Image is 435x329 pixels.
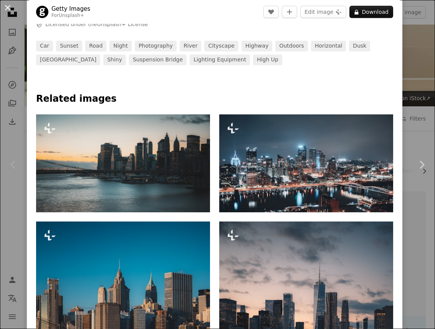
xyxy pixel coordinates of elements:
[263,6,279,18] button: Like
[349,41,370,51] a: dusk
[51,5,90,13] a: Getty Images
[300,6,346,18] button: Edit image
[56,41,82,51] a: sunset
[219,160,393,167] a: A skyline of the illuminated Pittsburgh at night
[204,41,238,51] a: cityscape
[36,41,53,51] a: car
[129,55,187,65] a: suspension bridge
[103,55,126,65] a: shiny
[190,55,250,65] a: lighting equipment
[36,160,210,167] a: a city skyline with a bridge in the foreground
[219,114,393,212] img: A skyline of the illuminated Pittsburgh at night
[349,6,393,18] button: Download
[51,13,90,19] div: For
[311,41,346,51] a: horizontal
[36,114,210,212] img: a city skyline with a bridge in the foreground
[282,6,297,18] button: Add to Collection
[253,55,282,65] a: high up
[36,6,48,18] img: Go to Getty Images's profile
[45,21,148,28] span: Licensed under the
[59,13,84,18] a: Unsplash+
[36,93,393,105] h4: Related images
[275,41,308,51] a: outdoors
[109,41,132,51] a: night
[408,128,435,202] a: Next
[36,55,100,65] a: [GEOGRAPHIC_DATA]
[85,41,106,51] a: road
[135,41,177,51] a: photography
[241,41,273,51] a: highway
[97,21,148,27] a: Unsplash+ License
[180,41,201,51] a: river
